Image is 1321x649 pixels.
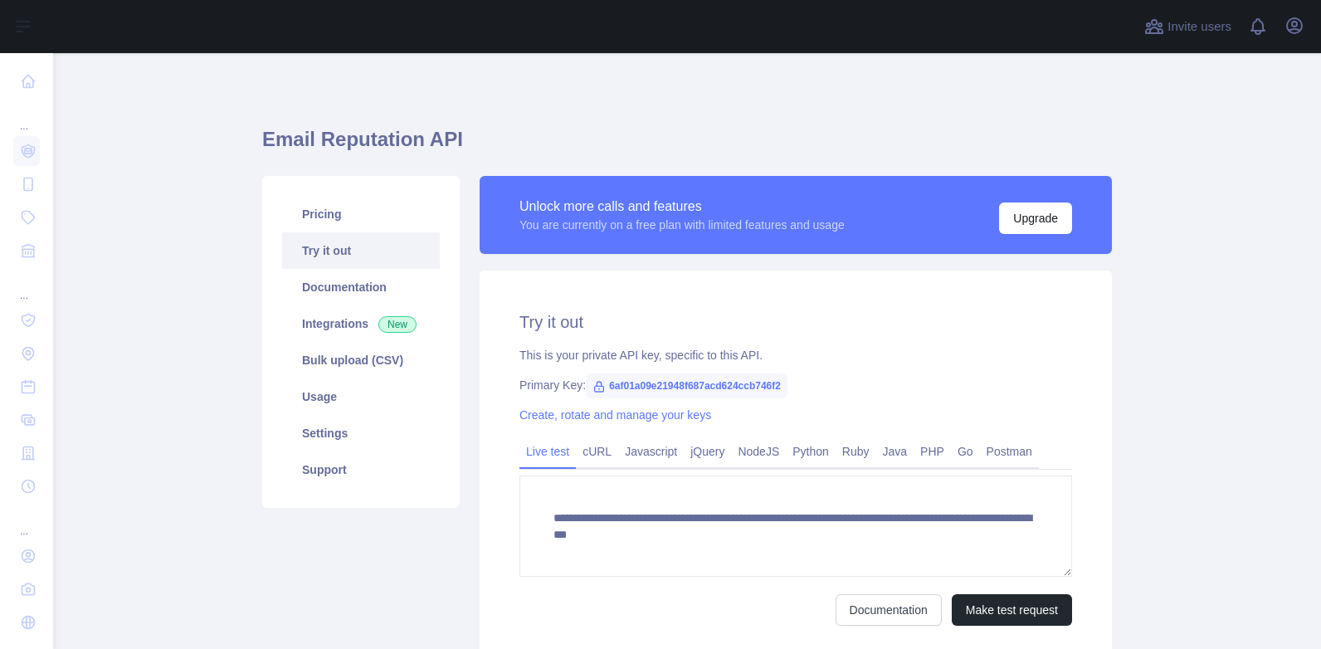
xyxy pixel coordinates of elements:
a: jQuery [684,438,731,465]
a: Documentation [836,594,942,626]
a: Usage [282,378,440,415]
h2: Try it out [519,310,1072,334]
a: PHP [914,438,951,465]
a: Bulk upload (CSV) [282,342,440,378]
button: Invite users [1141,13,1235,40]
h1: Email Reputation API [262,126,1112,166]
button: Make test request [952,594,1072,626]
a: Documentation [282,269,440,305]
button: Upgrade [999,203,1072,234]
div: ... [13,505,40,538]
a: Live test [519,438,576,465]
div: ... [13,100,40,133]
a: Javascript [618,438,684,465]
a: Ruby [836,438,876,465]
a: Try it out [282,232,440,269]
a: Support [282,451,440,488]
span: New [378,316,417,333]
a: Java [876,438,914,465]
a: Integrations New [282,305,440,342]
div: Unlock more calls and features [519,197,845,217]
div: Primary Key: [519,377,1072,393]
div: This is your private API key, specific to this API. [519,347,1072,364]
a: Create, rotate and manage your keys [519,408,711,422]
div: You are currently on a free plan with limited features and usage [519,217,845,233]
a: NodeJS [731,438,786,465]
a: Settings [282,415,440,451]
a: Python [786,438,836,465]
a: cURL [576,438,618,465]
span: Invite users [1167,17,1231,37]
a: Pricing [282,196,440,232]
a: Go [951,438,980,465]
div: ... [13,269,40,302]
span: 6af01a09e21948f687acd624ccb746f2 [586,373,787,398]
a: Postman [980,438,1039,465]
